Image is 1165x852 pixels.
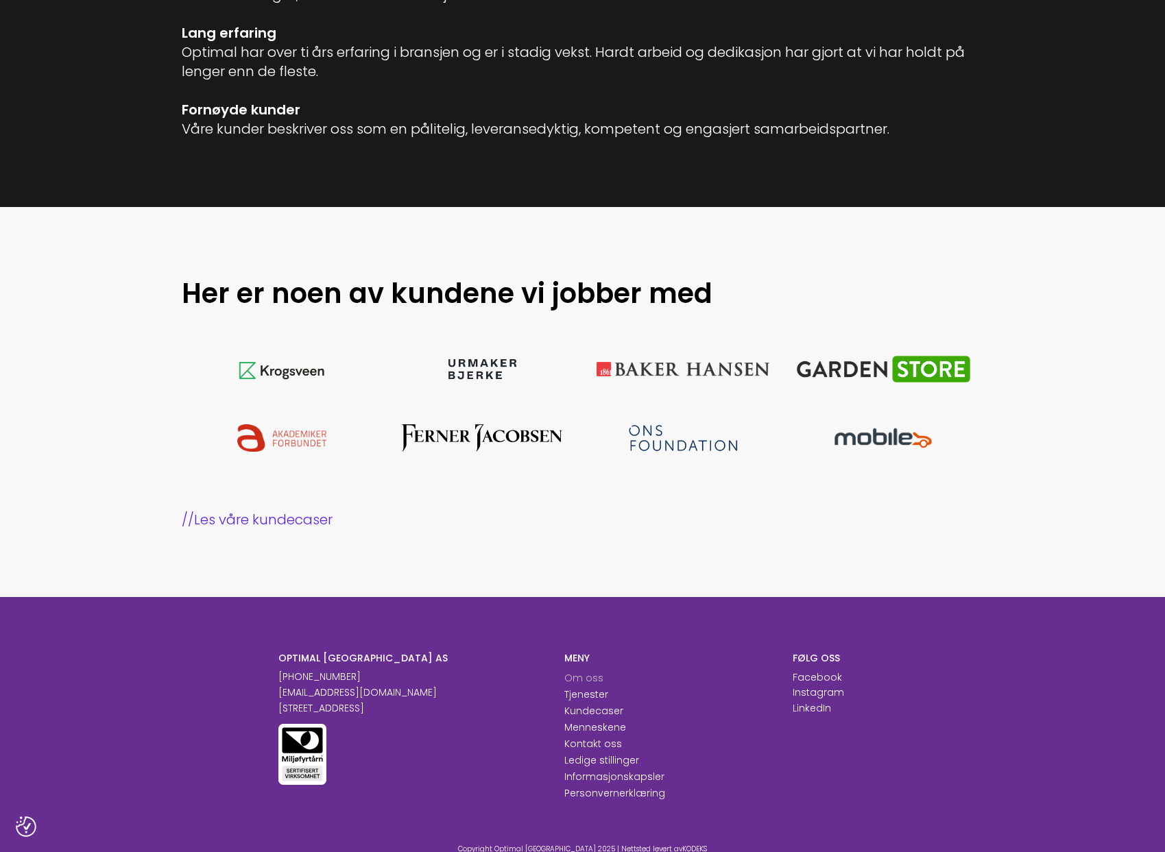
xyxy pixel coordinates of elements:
[793,685,844,699] a: Instagram
[564,720,626,734] a: Menneskene
[182,100,300,119] b: Fornøyde kunder
[564,687,608,701] a: Tjenester
[564,671,603,685] a: Om oss
[793,670,842,685] p: Facebook
[278,724,326,785] img: Miljøfyrtårn sertifisert virksomhet
[793,652,887,664] h6: FØLG OSS
[182,23,276,42] b: Lang erfaring
[564,770,664,783] a: Informasjonskapsler
[564,652,772,664] h6: MENY
[793,670,842,684] a: Facebook
[564,737,622,751] a: Kontakt oss
[278,701,544,716] p: [STREET_ADDRESS]
[564,704,623,718] a: Kundecaser
[182,276,847,311] h2: Her er noen av kundene vi jobber med
[564,753,639,767] a: Ledige stillinger
[16,816,36,837] button: Samtykkepreferanser
[182,510,194,529] span: //
[793,701,831,716] p: LinkedIn
[278,685,437,699] a: [EMAIL_ADDRESS][DOMAIN_NAME]
[278,652,544,664] h6: OPTIMAL [GEOGRAPHIC_DATA] AS
[564,786,665,800] a: Personvernerklæring
[182,510,984,529] a: //Les våre kundecaser
[16,816,36,837] img: Revisit consent button
[793,701,831,715] a: LinkedIn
